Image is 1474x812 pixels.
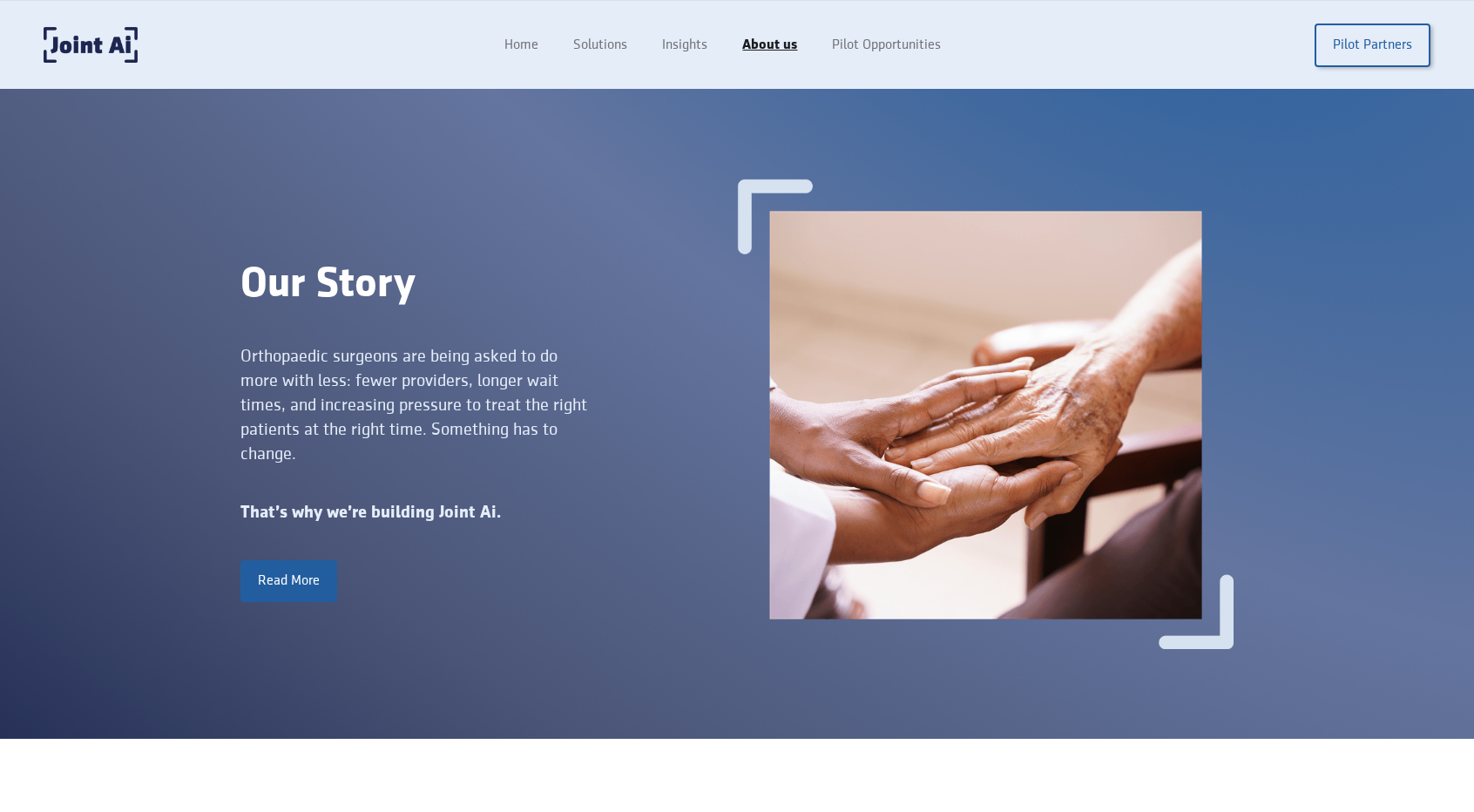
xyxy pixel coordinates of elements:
[725,29,815,62] a: About us
[240,560,337,602] a: Read More
[240,501,737,525] div: That’s why we’re building Joint Ai.
[240,261,737,309] div: Our Story
[487,29,556,62] a: Home
[556,29,645,62] a: Solutions
[645,29,725,62] a: Insights
[240,344,588,466] div: Orthopaedic surgeons are being asked to do more with less: fewer providers, longer wait times, an...
[815,29,958,62] a: Pilot Opportunities
[1315,24,1430,67] a: Pilot Partners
